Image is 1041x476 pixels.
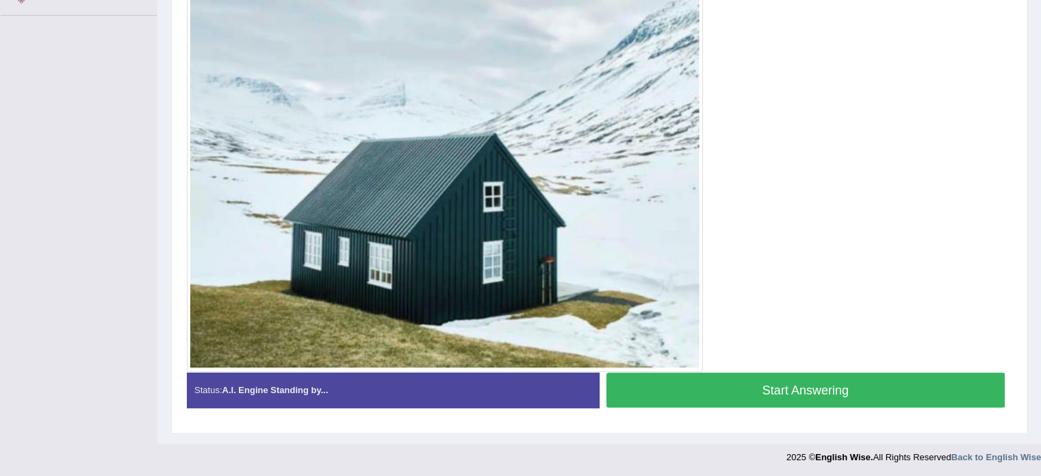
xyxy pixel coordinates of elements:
div: 2025 © All Rights Reserved [786,444,1041,464]
strong: English Wise. [815,452,873,462]
div: Status: [187,373,600,408]
button: Start Answering [606,373,1005,408]
a: Back to English Wise [951,452,1041,462]
strong: A.I. Engine Standing by... [222,385,328,395]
